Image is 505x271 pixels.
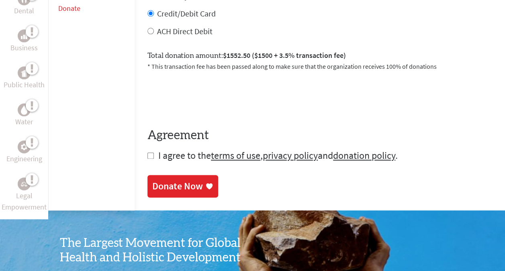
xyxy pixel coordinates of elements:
p: Engineering [6,153,42,164]
a: privacy policy [263,149,318,162]
img: Legal Empowerment [21,181,27,186]
span: I agree to the , and . [158,149,398,162]
div: Public Health [18,66,31,79]
img: Business [21,33,27,39]
a: Donate [58,4,80,13]
img: Engineering [21,144,27,150]
p: Public Health [4,79,45,90]
div: Engineering [18,140,31,153]
div: Donate Now [152,180,203,193]
a: donation policy [333,149,395,162]
h4: Agreement [147,128,492,143]
iframe: reCAPTCHA [147,81,270,112]
a: terms of use [211,149,260,162]
p: Legal Empowerment [2,190,47,213]
img: Public Health [21,69,27,77]
a: Public HealthPublic Health [4,66,45,90]
a: Donate Now [147,175,218,197]
label: Credit/Debit Card [157,8,216,18]
div: Business [18,29,31,42]
span: $1552.50 ($1500 + 3.5% transaction fee) [223,51,346,60]
h3: The Largest Movement for Global Health and Holistic Development [60,236,253,265]
div: Water [18,103,31,116]
a: Legal EmpowermentLegal Empowerment [2,177,47,213]
div: Legal Empowerment [18,177,31,190]
a: WaterWater [15,103,33,127]
p: * This transaction fee has been passed along to make sure that the organization receives 100% of ... [147,62,492,71]
p: Water [15,116,33,127]
a: BusinessBusiness [10,29,38,53]
p: Dental [14,5,34,16]
label: Total donation amount: [147,50,346,62]
label: ACH Direct Debit [157,26,213,36]
a: EngineeringEngineering [6,140,42,164]
p: Business [10,42,38,53]
img: Water [21,105,27,115]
